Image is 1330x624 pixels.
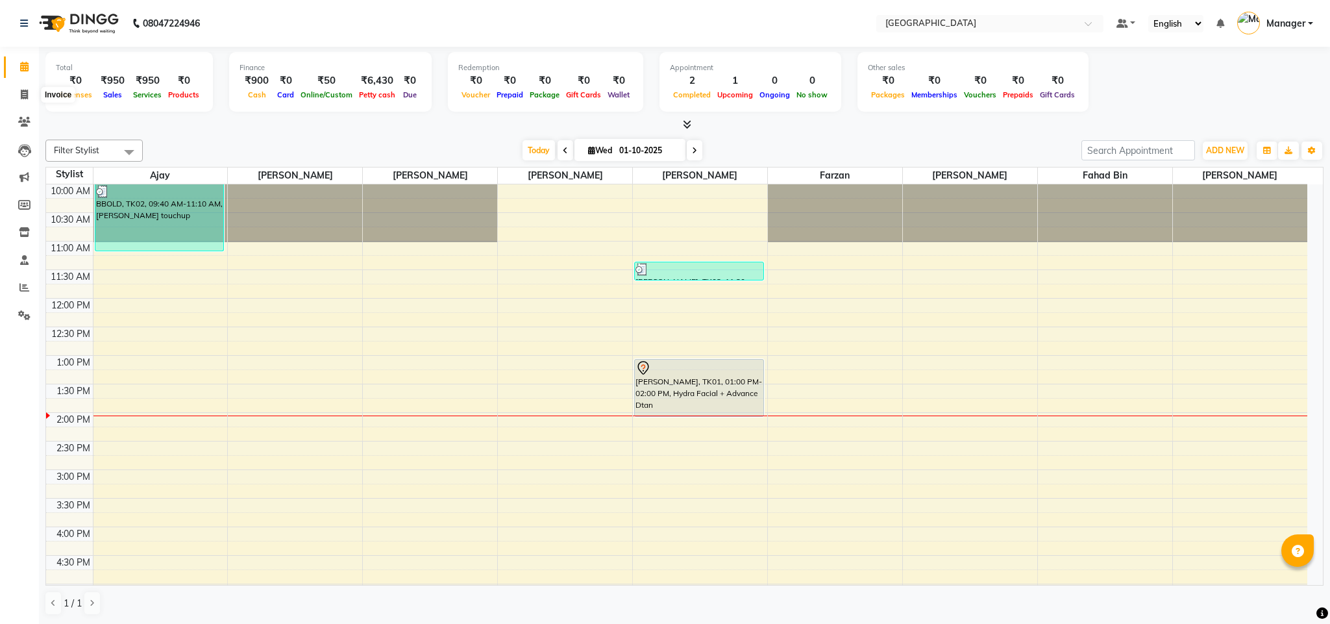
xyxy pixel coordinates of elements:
div: 11:00 AM [48,242,93,255]
span: farzan [768,168,902,184]
div: Finance [240,62,421,73]
div: 11:30 AM [48,270,93,284]
span: [PERSON_NAME] [363,168,497,184]
div: ₹0 [604,73,633,88]
span: Today [523,140,555,160]
div: ₹0 [868,73,908,88]
span: Sales [100,90,125,99]
button: ADD NEW [1203,142,1248,160]
img: logo [33,5,122,42]
span: Services [130,90,165,99]
div: ₹0 [399,73,421,88]
div: ₹0 [1000,73,1037,88]
div: ₹900 [240,73,274,88]
div: 1:30 PM [54,384,93,398]
div: 3:00 PM [54,470,93,484]
div: [PERSON_NAME], TK01, 01:00 PM-02:00 PM, Hydra Facial + Advance Dtan [635,360,763,416]
span: Manager [1266,17,1305,31]
span: Gift Cards [1037,90,1078,99]
div: 10:00 AM [48,184,93,198]
div: ₹0 [493,73,526,88]
div: 3:30 PM [54,499,93,512]
span: No show [793,90,831,99]
span: Prepaid [493,90,526,99]
span: Package [526,90,563,99]
span: Cash [245,90,269,99]
span: [PERSON_NAME] [1173,168,1308,184]
div: 4:00 PM [54,527,93,541]
b: 08047224946 [143,5,200,42]
span: ajay [93,168,228,184]
span: Wallet [604,90,633,99]
div: 2:00 PM [54,413,93,427]
div: [PERSON_NAME], TK03, 11:20 AM-11:40 AM, Threading Eyebrow [635,262,763,280]
div: ₹0 [56,73,95,88]
span: Gift Cards [563,90,604,99]
span: 1 / 1 [64,597,82,610]
span: Card [274,90,297,99]
div: 12:00 PM [49,299,93,312]
span: [PERSON_NAME] [228,168,362,184]
div: Invoice [42,87,75,103]
span: Online/Custom [297,90,356,99]
div: 0 [793,73,831,88]
div: 1:00 PM [54,356,93,369]
div: ₹0 [563,73,604,88]
div: ₹0 [165,73,203,88]
div: 2:30 PM [54,442,93,455]
div: ₹0 [526,73,563,88]
span: Ongoing [756,90,793,99]
div: Appointment [670,62,831,73]
div: BBOLD, TK02, 09:40 AM-11:10 AM, [PERSON_NAME] touchup [95,184,224,251]
iframe: chat widget [1275,572,1317,611]
div: ₹0 [458,73,493,88]
div: ₹6,430 [356,73,399,88]
span: Vouchers [961,90,1000,99]
div: ₹50 [297,73,356,88]
div: ₹950 [95,73,130,88]
div: 4:30 PM [54,556,93,569]
span: Voucher [458,90,493,99]
span: Prepaids [1000,90,1037,99]
div: Total [56,62,203,73]
span: Fahad Bin [1038,168,1172,184]
input: 2025-10-01 [615,141,680,160]
div: 2 [670,73,714,88]
span: Upcoming [714,90,756,99]
span: Petty cash [356,90,399,99]
div: ₹0 [961,73,1000,88]
img: Manager [1237,12,1260,34]
div: 10:30 AM [48,213,93,227]
span: Completed [670,90,714,99]
span: [PERSON_NAME] [633,168,767,184]
div: 1 [714,73,756,88]
span: Packages [868,90,908,99]
div: Other sales [868,62,1078,73]
div: ₹950 [130,73,165,88]
div: 0 [756,73,793,88]
input: Search Appointment [1081,140,1195,160]
span: Products [165,90,203,99]
span: ADD NEW [1206,145,1244,155]
span: [PERSON_NAME] [903,168,1037,184]
div: 12:30 PM [49,327,93,341]
span: Filter Stylist [54,145,99,155]
span: Wed [585,145,615,155]
div: ₹0 [274,73,297,88]
div: 5:00 PM [54,584,93,598]
div: ₹0 [908,73,961,88]
span: [PERSON_NAME] [498,168,632,184]
div: ₹0 [1037,73,1078,88]
div: Stylist [46,168,93,181]
span: Memberships [908,90,961,99]
div: Redemption [458,62,633,73]
span: Due [400,90,420,99]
